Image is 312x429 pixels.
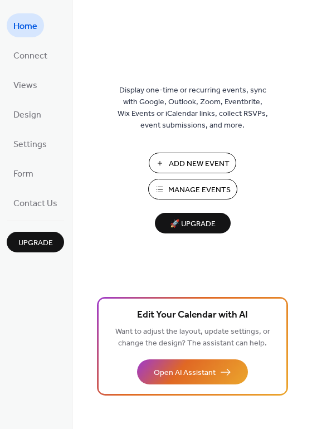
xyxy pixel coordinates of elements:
[7,161,40,185] a: Form
[7,131,53,155] a: Settings
[149,153,236,173] button: Add New Event
[7,102,48,126] a: Design
[7,13,44,37] a: Home
[18,237,53,249] span: Upgrade
[13,195,57,212] span: Contact Us
[13,165,33,183] span: Form
[137,359,248,384] button: Open AI Assistant
[115,324,270,351] span: Want to adjust the layout, update settings, or change the design? The assistant can help.
[7,72,44,96] a: Views
[162,217,224,232] span: 🚀 Upgrade
[13,77,37,94] span: Views
[13,106,41,124] span: Design
[13,47,47,65] span: Connect
[148,179,237,199] button: Manage Events
[168,184,231,196] span: Manage Events
[7,232,64,252] button: Upgrade
[155,213,231,233] button: 🚀 Upgrade
[137,308,248,323] span: Edit Your Calendar with AI
[13,18,37,35] span: Home
[7,43,54,67] a: Connect
[13,136,47,153] span: Settings
[118,85,268,131] span: Display one-time or recurring events, sync with Google, Outlook, Zoom, Eventbrite, Wix Events or ...
[7,191,64,214] a: Contact Us
[169,158,230,170] span: Add New Event
[154,367,216,379] span: Open AI Assistant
